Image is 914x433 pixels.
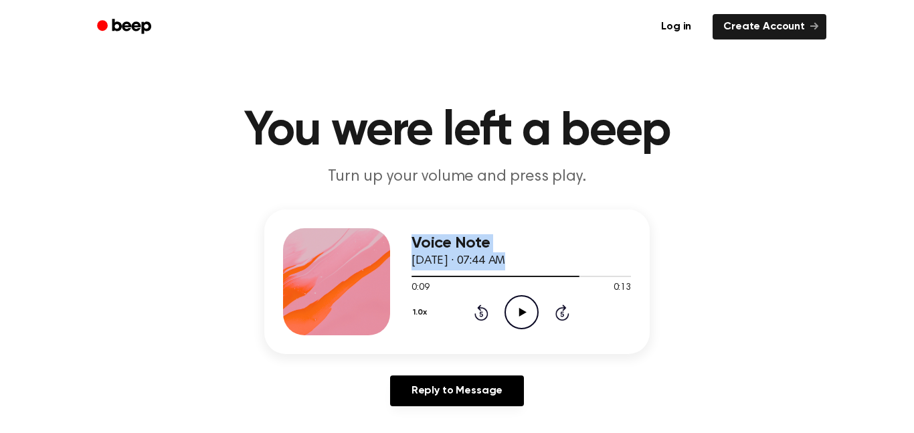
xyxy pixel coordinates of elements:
[412,281,429,295] span: 0:09
[88,14,163,40] a: Beep
[412,301,432,324] button: 1.0x
[614,281,631,295] span: 0:13
[412,234,631,252] h3: Voice Note
[412,255,505,267] span: [DATE] · 07:44 AM
[114,107,800,155] h1: You were left a beep
[648,11,705,42] a: Log in
[390,375,524,406] a: Reply to Message
[713,14,826,39] a: Create Account
[200,166,714,188] p: Turn up your volume and press play.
